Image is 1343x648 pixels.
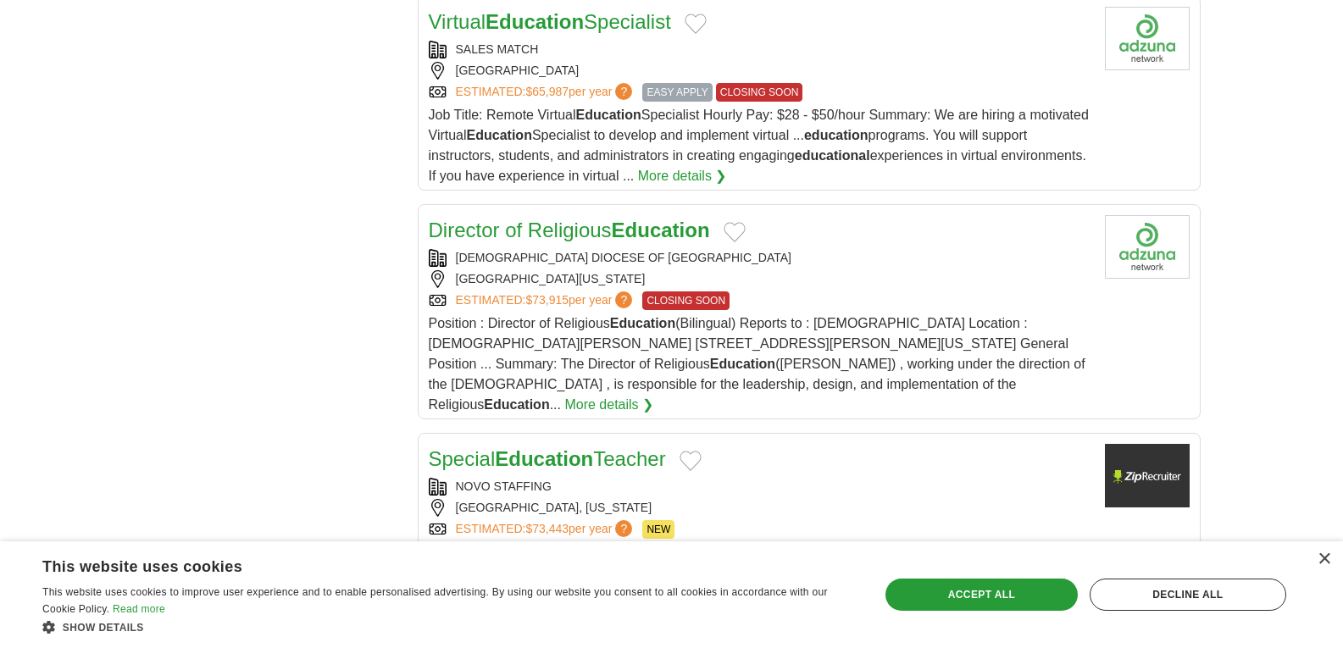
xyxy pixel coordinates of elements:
[525,522,569,535] span: $73,443
[680,451,702,471] button: Add to favorite jobs
[1318,553,1330,566] div: Close
[615,83,632,100] span: ?
[804,128,869,142] strong: education
[42,586,828,615] span: This website uses cookies to improve user experience and to enable personalised advertising. By u...
[42,551,813,577] div: This website uses cookies
[467,128,532,142] strong: Education
[429,108,1089,183] span: Job Title: Remote Virtual Specialist Hourly Pay: $28 - $50/hour Summary: We are hiring a motivate...
[113,603,165,615] a: Read more, opens a new window
[1090,579,1286,611] div: Decline all
[429,41,1091,58] div: SALES MATCH
[642,83,712,102] span: EASY APPLY
[525,293,569,307] span: $73,915
[429,10,671,33] a: VirtualEducationSpecialist
[612,219,710,241] strong: Education
[525,85,569,98] span: $65,987
[724,222,746,242] button: Add to favorite jobs
[1105,215,1190,279] img: Company logo
[576,108,641,122] strong: Education
[716,83,803,102] span: CLOSING SOON
[429,478,1091,496] div: NOVO STAFFING
[456,520,636,539] a: ESTIMATED:$73,443per year?
[429,62,1091,80] div: [GEOGRAPHIC_DATA]
[1105,444,1190,507] img: Company logo
[642,291,730,310] span: CLOSING SOON
[429,499,1091,517] div: [GEOGRAPHIC_DATA], [US_STATE]
[42,618,855,635] div: Show details
[615,291,632,308] span: ?
[484,397,549,412] strong: Education
[615,520,632,537] span: ?
[486,10,584,33] strong: Education
[429,447,666,470] a: SpecialEducationTeacher
[564,395,653,415] a: More details ❯
[642,520,674,539] span: NEW
[429,316,1085,412] span: Position : Director of Religious (Bilingual) Reports to : [DEMOGRAPHIC_DATA] Location : [DEMOGRAP...
[456,291,636,310] a: ESTIMATED:$73,915per year?
[795,148,870,163] strong: educational
[610,316,675,330] strong: Education
[429,219,710,241] a: Director of ReligiousEducation
[885,579,1078,611] div: Accept all
[429,249,1091,267] div: [DEMOGRAPHIC_DATA] DIOCESE OF [GEOGRAPHIC_DATA]
[456,83,636,102] a: ESTIMATED:$65,987per year?
[1105,7,1190,70] img: Company logo
[710,357,775,371] strong: Education
[495,447,593,470] strong: Education
[429,270,1091,288] div: [GEOGRAPHIC_DATA][US_STATE]
[63,622,144,634] span: Show details
[685,14,707,34] button: Add to favorite jobs
[638,166,727,186] a: More details ❯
